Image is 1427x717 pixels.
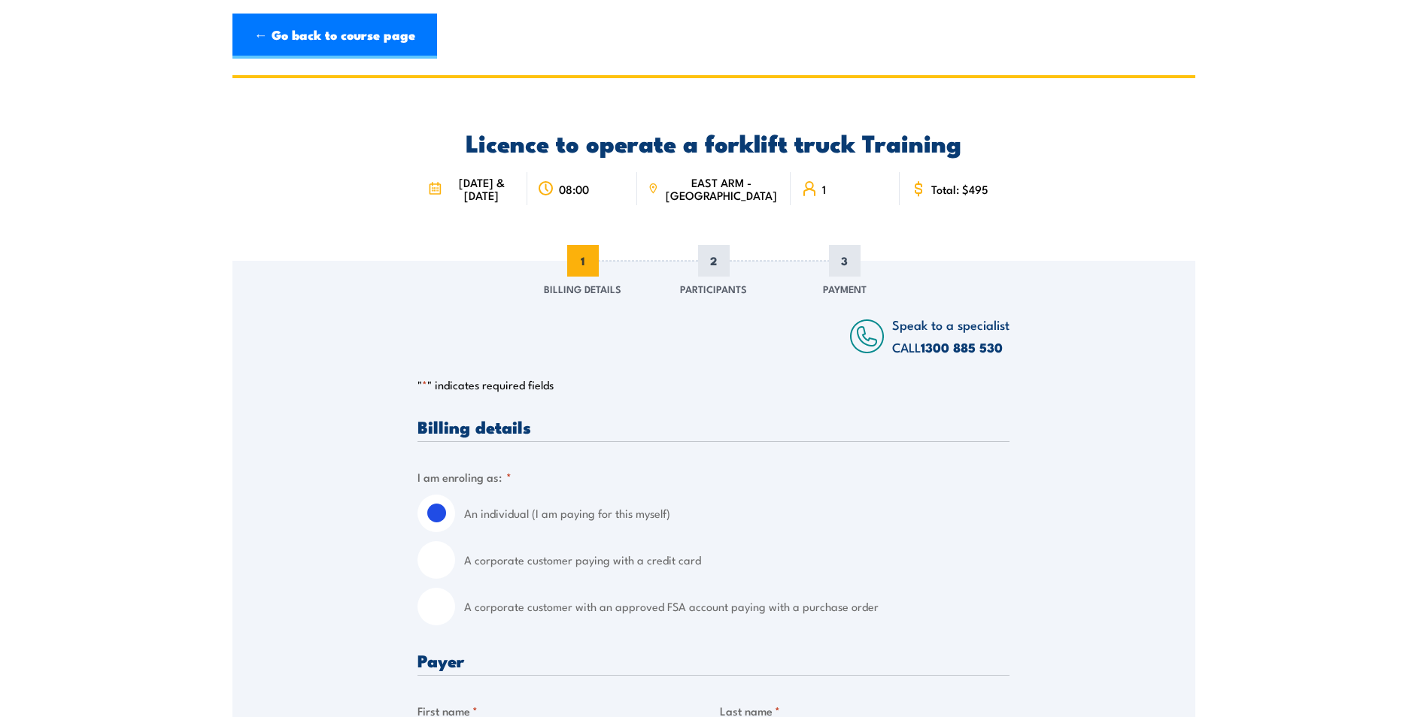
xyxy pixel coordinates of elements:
[464,588,1010,625] label: A corporate customer with an approved FSA account paying with a purchase order
[698,245,730,277] span: 2
[417,468,512,486] legend: I am enroling as:
[567,245,599,277] span: 1
[680,281,747,296] span: Participants
[446,176,516,201] span: [DATE] & [DATE]
[663,176,779,201] span: EAST ARM - [GEOGRAPHIC_DATA]
[464,541,1010,579] label: A corporate customer paying with a credit card
[417,418,1010,435] h3: Billing details
[417,652,1010,669] h3: Payer
[417,377,1010,392] p: " " indicates required fields
[823,281,867,296] span: Payment
[822,183,826,195] span: 1
[829,245,861,277] span: 3
[931,183,988,195] span: Total: $495
[544,281,621,296] span: Billing Details
[232,14,437,59] a: ← Go back to course page
[921,337,1003,357] a: 1300 885 530
[892,315,1010,356] span: Speak to a specialist CALL
[417,132,1010,153] h2: Licence to operate a forklift truck Training
[559,183,589,195] span: 08:00
[464,495,1010,532] label: An individual (I am paying for this myself)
